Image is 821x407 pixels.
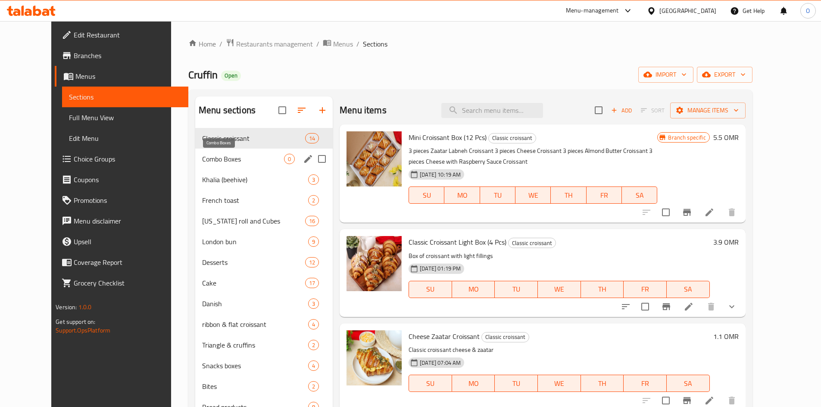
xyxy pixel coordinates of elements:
[55,25,188,45] a: Edit Restaurant
[452,375,495,392] button: MO
[309,320,318,329] span: 4
[62,107,188,128] a: Full Menu View
[721,296,742,317] button: show more
[309,196,318,205] span: 2
[195,231,333,252] div: London bun9
[670,283,706,295] span: SA
[74,30,181,40] span: Edit Restaurant
[627,283,663,295] span: FR
[55,66,188,87] a: Menus
[195,211,333,231] div: [US_STATE] roll and Cubes16
[75,71,181,81] span: Menus
[74,216,181,226] span: Menu disclaimer
[656,296,677,317] button: Branch-specific-item
[347,236,402,291] img: Classic Croissant Light Box (4 Pcs)
[508,238,556,248] div: Classic croissant
[482,332,529,342] span: Classic croissant
[195,149,333,169] div: Combo Boxes0edit
[219,39,222,49] li: /
[610,106,633,115] span: Add
[554,189,583,202] span: TH
[202,381,308,391] span: Bites
[409,375,452,392] button: SU
[74,278,181,288] span: Grocery Checklist
[509,238,556,248] span: Classic croissant
[202,154,284,164] span: Combo Boxes
[625,189,654,202] span: SA
[195,376,333,397] div: Bites2
[667,375,710,392] button: SA
[667,281,710,298] button: SA
[309,176,318,184] span: 3
[541,283,578,295] span: WE
[202,195,308,205] span: French toast
[363,39,387,49] span: Sections
[55,45,188,66] a: Branches
[615,296,636,317] button: sort-choices
[291,100,312,121] span: Sort sections
[305,278,319,288] div: items
[409,330,480,343] span: Cheese Zaatar Croissant
[416,264,464,273] span: [DATE] 01:19 PM
[202,278,305,288] span: Cake
[713,236,739,248] h6: 3.9 OMR
[566,6,619,16] div: Menu-management
[55,231,188,252] a: Upsell
[226,38,313,50] a: Restaurants management
[62,87,188,107] a: Sections
[701,296,721,317] button: delete
[409,281,452,298] button: SU
[677,105,739,116] span: Manage items
[538,375,581,392] button: WE
[608,104,635,117] button: Add
[188,65,218,84] span: Cruffin
[456,283,492,295] span: MO
[202,174,308,185] span: Khalia (beehive)
[495,375,538,392] button: TU
[202,216,305,226] div: New York roll and Cubes
[69,92,181,102] span: Sections
[636,298,654,316] span: Select to update
[56,325,110,336] a: Support.OpsPlatform
[55,149,188,169] a: Choice Groups
[309,300,318,308] span: 3
[202,298,308,309] span: Danish
[306,134,318,143] span: 14
[202,319,308,329] span: ribbon & flat croissant
[202,257,305,267] span: Desserts
[202,236,308,247] div: London bun
[202,133,305,143] div: Classic croissant
[657,203,675,221] span: Select to update
[590,189,618,202] span: FR
[627,377,663,390] span: FR
[74,50,181,61] span: Branches
[273,101,291,119] span: Select all sections
[195,190,333,211] div: French toast2
[195,252,333,273] div: Desserts12
[202,340,308,350] span: Triangle & cruffins
[581,281,624,298] button: TH
[195,273,333,293] div: Cake17
[665,134,709,142] span: Branch specific
[309,382,318,391] span: 2
[347,131,402,186] img: Mini Croissant Box (12 Pcs)
[635,104,670,117] span: Select section first
[452,281,495,298] button: MO
[448,189,476,202] span: MO
[721,202,742,223] button: delete
[481,332,529,342] div: Classic croissant
[409,186,444,204] button: SU
[538,281,581,298] button: WE
[670,377,706,390] span: SA
[74,236,181,247] span: Upsell
[551,186,586,204] button: TH
[195,128,333,149] div: Classic croissant14
[587,186,622,204] button: FR
[306,217,318,225] span: 16
[444,186,480,204] button: MO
